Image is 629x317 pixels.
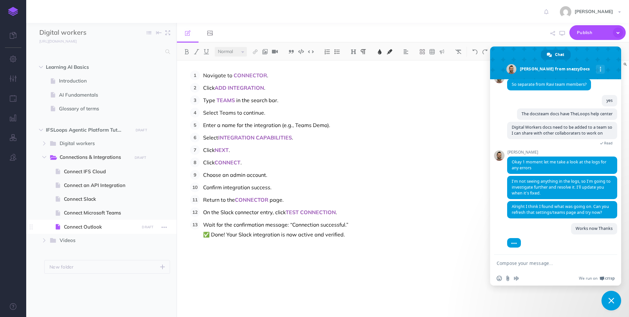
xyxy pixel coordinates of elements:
[64,209,137,217] span: Connect Microsoft Teams
[579,276,598,281] span: We run on
[455,49,461,54] img: Clear styles button
[236,97,278,103] span: in the search bar.
[351,49,356,54] img: Headings dropdown button
[203,122,330,128] span: Enter a name for the integration (e.g., Teams Demo).
[264,84,265,91] span: .
[555,50,564,60] span: Chat
[292,134,293,141] span: .
[569,25,626,40] button: Publish
[203,196,235,203] span: Return to the
[579,276,615,281] a: We run onCrisp
[60,140,127,148] span: Digital workers
[560,6,571,18] img: 58e60416af45c89b35c9d831f570759b.jpg
[8,7,18,16] img: logo-mark.svg
[324,49,330,54] img: Ordered list button
[203,172,267,178] span: Choose an admin account.
[288,49,294,54] img: Blockquote button
[203,108,485,118] p: Select Teams to continue.
[184,49,190,54] img: Bold button
[377,49,383,54] img: Text color button
[140,223,156,231] button: DRAFT
[59,77,137,85] span: Introduction
[215,147,229,153] span: NEXT
[234,72,267,79] span: CONNECTOR
[64,168,137,176] span: Connect IFS Cloud
[336,209,337,215] span: .
[44,260,170,274] button: New folder
[472,49,478,54] img: Undo
[215,159,240,166] span: CONNECT
[522,111,613,117] span: The docsteam docs have TheLoops help center
[507,150,617,155] span: [PERSON_NAME]
[64,195,137,203] span: Connect Slack
[203,159,215,166] span: Click
[60,153,127,162] span: Connections & Integrations
[135,156,146,160] small: DRAFT
[235,196,268,203] span: CONNECTOR
[240,159,242,166] span: .
[334,49,340,54] img: Unordered list button
[512,178,611,196] span: I’m not seeing anything in the logs, so I’m going to investigate further and resolve it. I’ll upd...
[252,49,258,54] img: Link button
[203,209,286,215] span: On the Slack connector entry, click
[59,91,137,99] span: AI Fundamentals
[512,159,606,171] span: Okay 1 moment let me take a look at the logs for any errors
[541,50,571,60] div: Chat
[512,124,612,136] span: Digital Workers docs need to be added to a team so I can share with other collaboraters to work on
[439,49,445,54] img: Callout dropdown menu button
[512,82,586,87] span: So separate from Ravi team members?
[49,263,74,270] p: New folder
[505,276,510,281] span: Send a file
[387,49,392,54] img: Text background color button
[136,128,147,132] small: DRAFT
[39,28,116,38] input: Documentation Name
[39,39,77,44] small: [URL][DOMAIN_NAME]
[133,126,149,134] button: DRAFT
[577,28,610,38] span: Publish
[64,223,137,231] span: Connect Outlook
[270,196,284,203] span: page.
[512,204,609,215] span: Alright I think I found what was going on. Can you refresh that settings/teams page and try now?
[403,49,409,54] img: Alignment dropdown menu button
[272,49,278,54] img: Add video button
[605,276,615,281] span: Crisp
[203,72,232,79] span: Navigate to
[26,38,83,44] a: [URL][DOMAIN_NAME]
[218,134,292,141] span: INTEGRATION CAPABILITIES
[497,276,502,281] span: Insert an emoji
[46,63,129,71] span: Learning AI Basics
[39,46,162,58] input: Search
[59,105,137,113] span: Glossary of terms
[429,49,435,54] img: Create table button
[229,147,230,153] span: .
[132,154,149,161] button: DRAFT
[298,49,304,54] img: Code block button
[203,147,215,153] span: Click
[203,134,218,141] span: Select
[596,65,605,74] div: More channels
[142,225,153,229] small: DRAFT
[203,97,215,103] span: Type
[46,126,129,134] span: IFSLoops Agentic Platform Tutorials
[571,9,616,14] span: [PERSON_NAME]
[601,291,621,310] div: Close chat
[203,49,209,54] img: Underline button
[606,98,613,103] span: yes
[217,97,235,103] span: TEAMS
[203,84,215,91] span: Click
[262,49,268,54] img: Add image button
[203,184,272,191] span: Confirm integration success.
[64,181,137,189] span: Connect an API Integration
[308,49,314,54] img: Inline code button
[267,72,268,79] span: .
[360,49,366,54] img: Paragraph button
[514,276,519,281] span: Audio message
[194,49,200,54] img: Italic button
[482,49,488,54] img: Redo
[604,141,613,145] span: Read
[497,260,600,266] textarea: Compose your message...
[215,84,264,91] span: ADD INTEGRATION
[576,226,613,231] span: Works now Thanks
[286,209,336,215] span: TEST CONNECTION
[203,221,348,238] span: Wait for the confirmation message: “Connection successful.” ✅ Done! Your Slack integration is now...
